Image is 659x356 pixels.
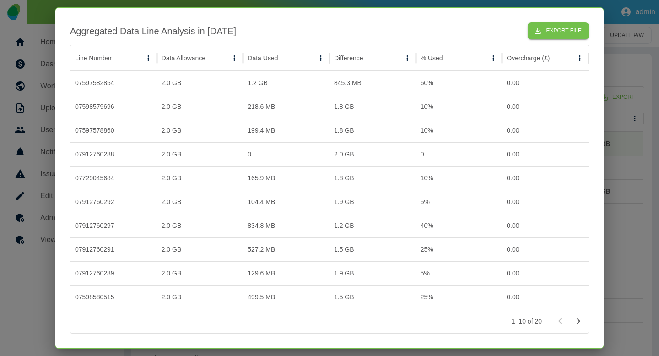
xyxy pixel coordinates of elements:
[416,237,502,261] div: 25%
[421,54,443,62] div: % Used
[329,71,416,95] div: 845.3 MB
[70,119,157,142] div: 07597578860
[70,285,157,309] div: 07598580515
[157,71,243,95] div: 2.0 GB
[416,95,502,119] div: 10%
[502,190,589,214] div: 0.00
[157,166,243,190] div: 2.0 GB
[243,119,329,142] div: 199.4 MB
[70,95,157,119] div: 07598579696
[70,190,157,214] div: 07912760292
[416,214,502,237] div: 40%
[502,95,589,119] div: 0.00
[243,261,329,285] div: 129.6 MB
[416,119,502,142] div: 10%
[416,71,502,95] div: 60%
[70,142,157,166] div: 07912760288
[416,285,502,309] div: 25%
[142,52,155,65] button: Line Number column menu
[507,54,550,62] div: Overcharge (£)
[416,142,502,166] div: 0
[502,237,589,261] div: 0.00
[70,166,157,190] div: 07729045684
[228,52,241,65] button: Data Allowance column menu
[162,54,206,62] div: Data Allowance
[70,214,157,237] div: 07912760297
[70,24,236,38] h2: Aggregated Data Line Analysis in [DATE]
[157,285,243,309] div: 2.0 GB
[329,214,416,237] div: 1.2 GB
[157,214,243,237] div: 2.0 GB
[157,261,243,285] div: 2.0 GB
[573,52,586,65] button: Overcharge (£) column menu
[416,190,502,214] div: 5%
[329,190,416,214] div: 1.9 GB
[157,190,243,214] div: 2.0 GB
[157,237,243,261] div: 2.0 GB
[502,166,589,190] div: 0.00
[243,285,329,309] div: 499.5 MB
[243,166,329,190] div: 165.9 MB
[329,142,416,166] div: 2.0 GB
[243,237,329,261] div: 527.2 MB
[569,312,588,330] button: Go to next page
[243,95,329,119] div: 218.6 MB
[502,142,589,166] div: 0.00
[401,52,414,65] button: Difference column menu
[416,261,502,285] div: 5%
[329,285,416,309] div: 1.5 GB
[416,166,502,190] div: 10%
[70,237,157,261] div: 07912760291
[502,214,589,237] div: 0.00
[329,95,416,119] div: 1.8 GB
[157,142,243,166] div: 2.0 GB
[329,261,416,285] div: 1.9 GB
[243,71,329,95] div: 1.2 GB
[248,54,278,62] div: Data Used
[243,214,329,237] div: 834.8 MB
[502,71,589,95] div: 0.00
[528,22,589,39] button: Export File
[334,54,363,62] div: Difference
[502,261,589,285] div: 0.00
[314,52,327,65] button: Data Used column menu
[329,119,416,142] div: 1.8 GB
[502,285,589,309] div: 0.00
[502,119,589,142] div: 0.00
[329,237,416,261] div: 1.5 GB
[70,71,157,95] div: 07597582854
[243,190,329,214] div: 104.4 MB
[512,317,542,326] p: 1–10 of 20
[70,261,157,285] div: 07912760289
[487,52,500,65] button: % Used column menu
[329,166,416,190] div: 1.8 GB
[243,142,329,166] div: 0
[75,54,112,62] div: Line Number
[157,95,243,119] div: 2.0 GB
[157,119,243,142] div: 2.0 GB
